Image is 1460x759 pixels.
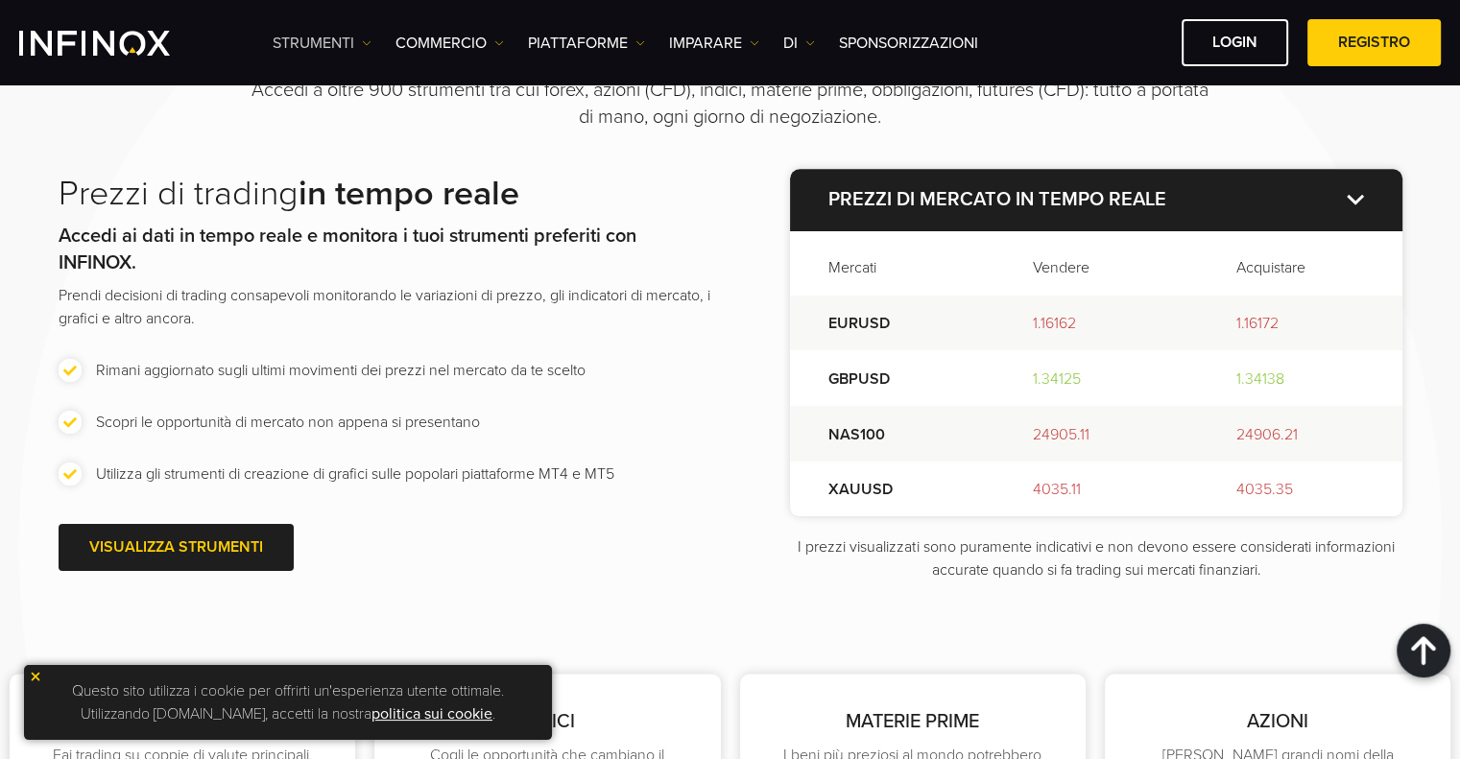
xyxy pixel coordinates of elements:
font: EURUSD [828,314,890,333]
font: 4035.11 [1033,480,1081,499]
font: 24906.21 [1236,425,1298,444]
font: . [492,704,495,723]
font: Accedi a oltre 900 strumenti tra cui forex, azioni (CFD), indici, materie prime, obbligazioni, fu... [251,79,1209,129]
font: Rimani aggiornato sugli ultimi movimenti dei prezzi nel mercato da te scelto [96,361,586,380]
font: Questo sito utilizza i cookie per offrirti un'esperienza utente ottimale. Utilizzando [DOMAIN_NAM... [72,681,504,723]
font: 1.16162 [1033,314,1076,333]
font: 1.34125 [1033,369,1081,389]
font: LOGIN [1212,33,1257,52]
font: Mercati [828,259,876,278]
font: Imparare [669,34,742,53]
font: Strumenti [273,34,354,53]
a: LOGIN [1182,19,1288,66]
font: DI [783,34,798,53]
font: VISUALIZZA STRUMENTI [89,537,263,557]
font: XAUUSD [828,480,893,499]
font: 24905.11 [1033,425,1089,444]
a: Imparare [669,32,759,55]
a: PIATTAFORME [528,32,645,55]
a: Logo INFINOX [19,31,215,56]
font: AZIONI [1247,710,1308,733]
a: politica sui cookie [371,704,492,723]
font: REGISTRO [1338,33,1410,52]
font: MATERIE PRIME [846,710,979,733]
font: I prezzi visualizzati sono puramente indicativi e non devono essere considerati informazioni accu... [798,537,1394,580]
font: Vendere [1033,259,1089,278]
font: Acquistare [1236,259,1305,278]
font: PIATTAFORME [528,34,628,53]
font: Scopri le opportunità di mercato non appena si presentano [96,413,480,432]
font: GBPUSD [828,369,890,389]
font: Prendi decisioni di trading consapevoli monitorando le variazioni di prezzo, gli indicatori di me... [59,286,710,328]
font: Accedi ai dati in tempo reale e monitora i tuoi strumenti preferiti con INFINOX. [59,225,636,274]
a: COMMERCIO [395,32,504,55]
a: DI [783,32,815,55]
font: in tempo reale [299,173,519,214]
a: REGISTRO [1307,19,1441,66]
a: Strumenti [273,32,371,55]
font: 1.34138 [1236,369,1284,389]
font: SPONSORIZZAZIONI [839,34,978,53]
a: SPONSORIZZAZIONI [839,32,978,55]
img: icona di chiusura gialla [29,670,42,683]
font: Utilizza gli strumenti di creazione di grafici sulle popolari piattaforme MT4 e MT5 [96,464,614,484]
font: Prezzi di trading [59,173,299,214]
font: 4035.35 [1236,480,1293,499]
font: COMMERCIO [395,34,487,53]
font: Prezzi di mercato in tempo reale [828,188,1166,211]
a: VISUALIZZA STRUMENTI [59,524,294,571]
font: 1.16172 [1236,314,1279,333]
font: NAS100 [828,425,885,444]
